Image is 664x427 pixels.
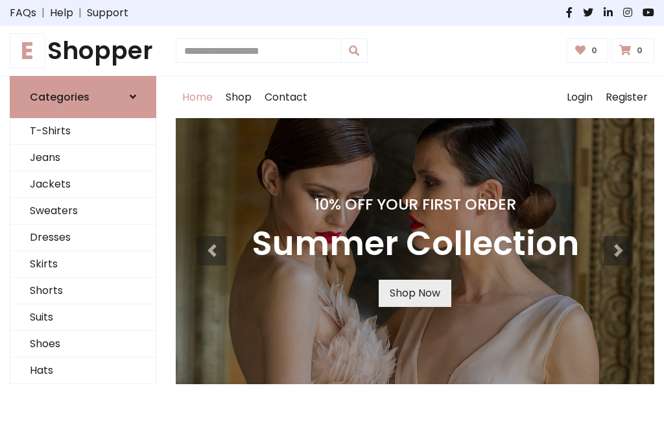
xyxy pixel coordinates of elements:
span: E [10,33,45,68]
h3: Summer Collection [252,224,579,264]
a: Help [50,5,73,21]
h4: 10% Off Your First Order [252,195,579,213]
a: Hats [10,358,156,384]
a: 0 [611,38,654,63]
span: 0 [588,45,600,56]
a: Suits [10,304,156,331]
a: Contact [258,77,314,118]
h1: Shopper [10,36,156,66]
a: Skirts [10,251,156,278]
a: Jeans [10,145,156,171]
a: FAQs [10,5,36,21]
a: Shorts [10,278,156,304]
a: Categories [10,76,156,118]
a: EShopper [10,36,156,66]
a: Login [560,77,599,118]
a: Register [599,77,654,118]
a: Dresses [10,225,156,251]
span: | [73,5,87,21]
a: Support [87,5,128,21]
a: Shop Now [379,280,451,307]
span: | [36,5,50,21]
a: Sweaters [10,198,156,225]
span: 0 [634,45,646,56]
a: Jackets [10,171,156,198]
h6: Categories [30,91,89,103]
a: Shop [219,77,258,118]
a: T-Shirts [10,118,156,145]
a: Home [176,77,219,118]
a: 0 [567,38,609,63]
a: Shoes [10,331,156,358]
